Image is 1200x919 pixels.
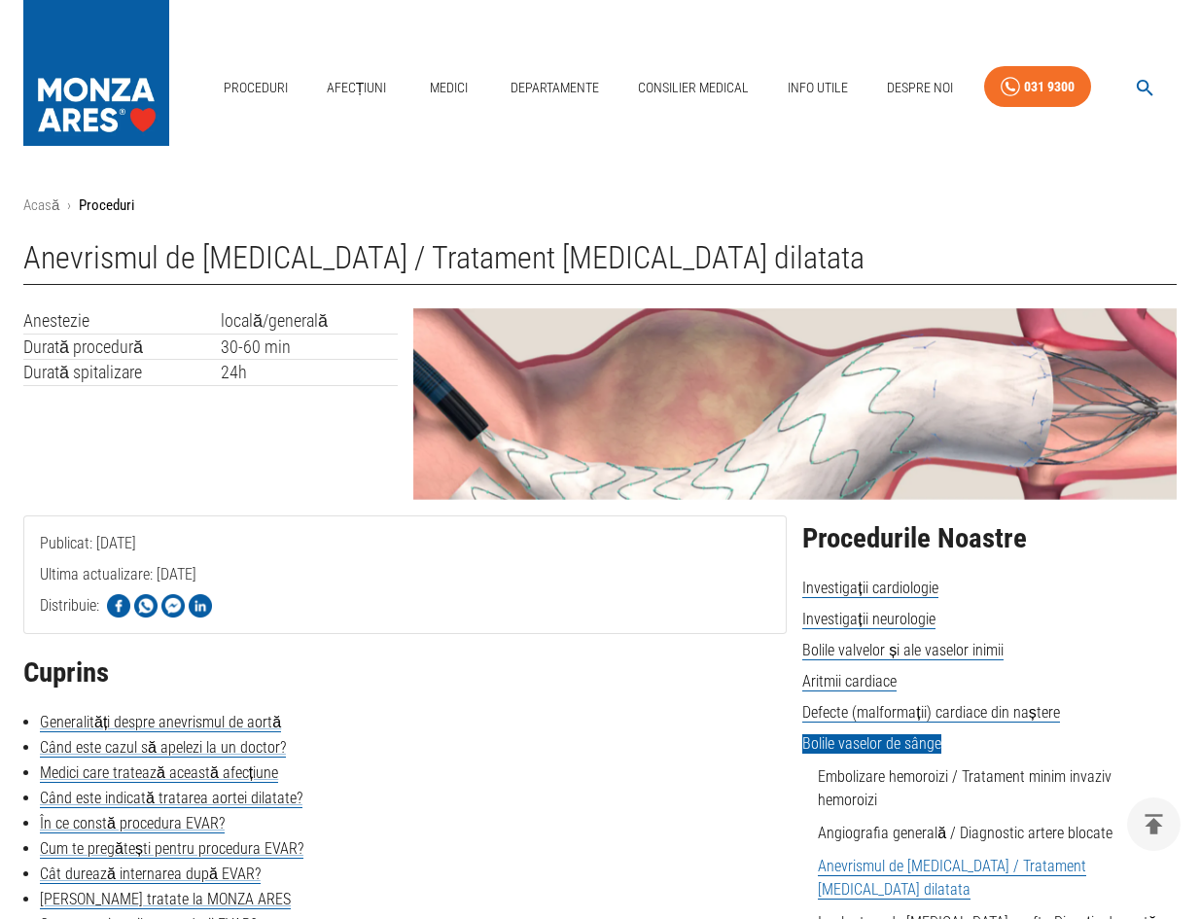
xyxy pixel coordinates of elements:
[221,308,398,334] td: locală/generală
[40,738,286,758] a: Când este cazul să apelezi la un doctor?
[134,594,158,618] img: Share on WhatsApp
[107,594,130,618] img: Share on Facebook
[79,194,134,217] p: Proceduri
[189,594,212,618] img: Share on LinkedIn
[40,839,303,859] a: Cum te pregătești pentru procedura EVAR?
[40,713,281,732] a: Generalități despre anevrismul de aortă
[780,68,856,108] a: Info Utile
[802,641,1004,660] span: Bolile valvelor și ale vaselor inimii
[40,865,261,884] a: Cât durează internarea după EVAR?
[818,767,1112,809] a: Embolizare hemoroizi / Tratament minim invaziv hemoroizi
[818,857,1086,900] a: Anevrismul de [MEDICAL_DATA] / Tratament [MEDICAL_DATA] dilatata
[23,360,221,386] td: Durată spitalizare
[1127,797,1181,851] button: delete
[879,68,961,108] a: Despre Noi
[23,240,1177,285] h1: Anevrismul de [MEDICAL_DATA] / Tratament [MEDICAL_DATA] dilatata
[503,68,607,108] a: Departamente
[802,734,941,754] span: Bolile vaselor de sânge
[1024,75,1075,99] div: 031 9300
[40,594,99,618] p: Distribuie:
[630,68,757,108] a: Consilier Medical
[161,594,185,618] img: Share on Facebook Messenger
[417,68,479,108] a: Medici
[802,672,897,691] span: Aritmii cardiace
[23,334,221,360] td: Durată procedură
[221,334,398,360] td: 30-60 min
[802,703,1059,723] span: Defecte (malformații) cardiace din naștere
[40,565,196,661] span: Ultima actualizare: [DATE]
[802,610,935,629] span: Investigații neurologie
[23,657,787,689] h2: Cuprins
[802,579,937,598] span: Investigații cardiologie
[23,194,1177,217] nav: breadcrumb
[40,763,278,783] a: Medici care tratează această afecțiune
[818,824,1112,842] a: Angiografia generală / Diagnostic artere blocate
[40,534,136,630] span: Publicat: [DATE]
[40,814,225,833] a: În ce constă procedura EVAR?
[802,523,1177,554] h2: Procedurile Noastre
[67,194,71,217] li: ›
[413,308,1177,500] img: Anervrismul de aorta | MONZA ARES
[40,789,302,808] a: Când este indicată tratarea aortei dilatate?
[221,360,398,386] td: 24h
[216,68,296,108] a: Proceduri
[984,66,1091,108] a: 031 9300
[40,890,291,909] a: [PERSON_NAME] tratate la MONZA ARES
[319,68,395,108] a: Afecțiuni
[23,308,221,334] td: Anestezie
[23,196,59,214] a: Acasă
